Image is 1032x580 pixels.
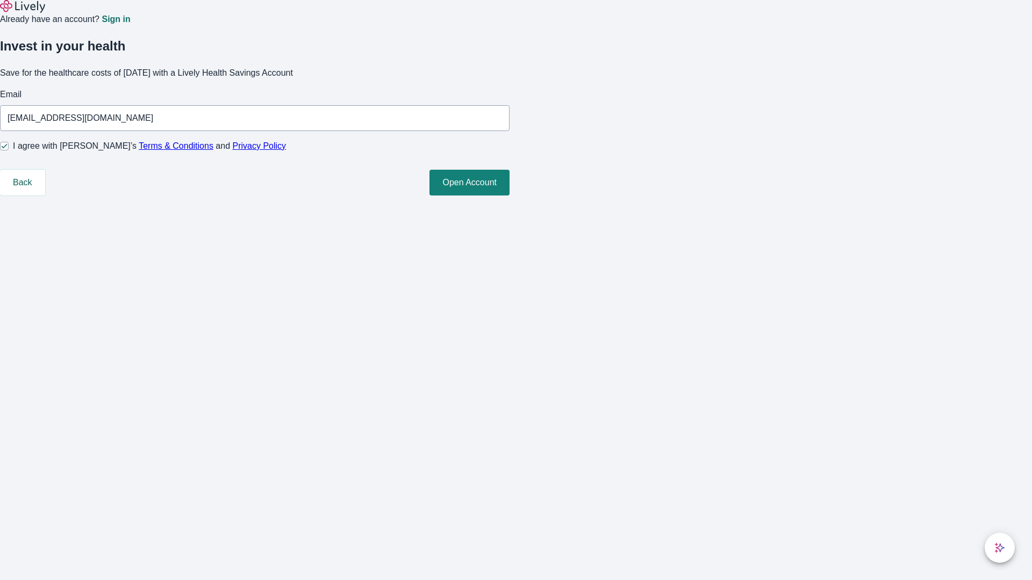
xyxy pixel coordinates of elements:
svg: Lively AI Assistant [994,542,1005,553]
button: Open Account [429,170,510,195]
a: Sign in [102,15,130,24]
a: Terms & Conditions [139,141,213,150]
button: chat [985,533,1015,563]
span: I agree with [PERSON_NAME]’s and [13,140,286,153]
a: Privacy Policy [233,141,286,150]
